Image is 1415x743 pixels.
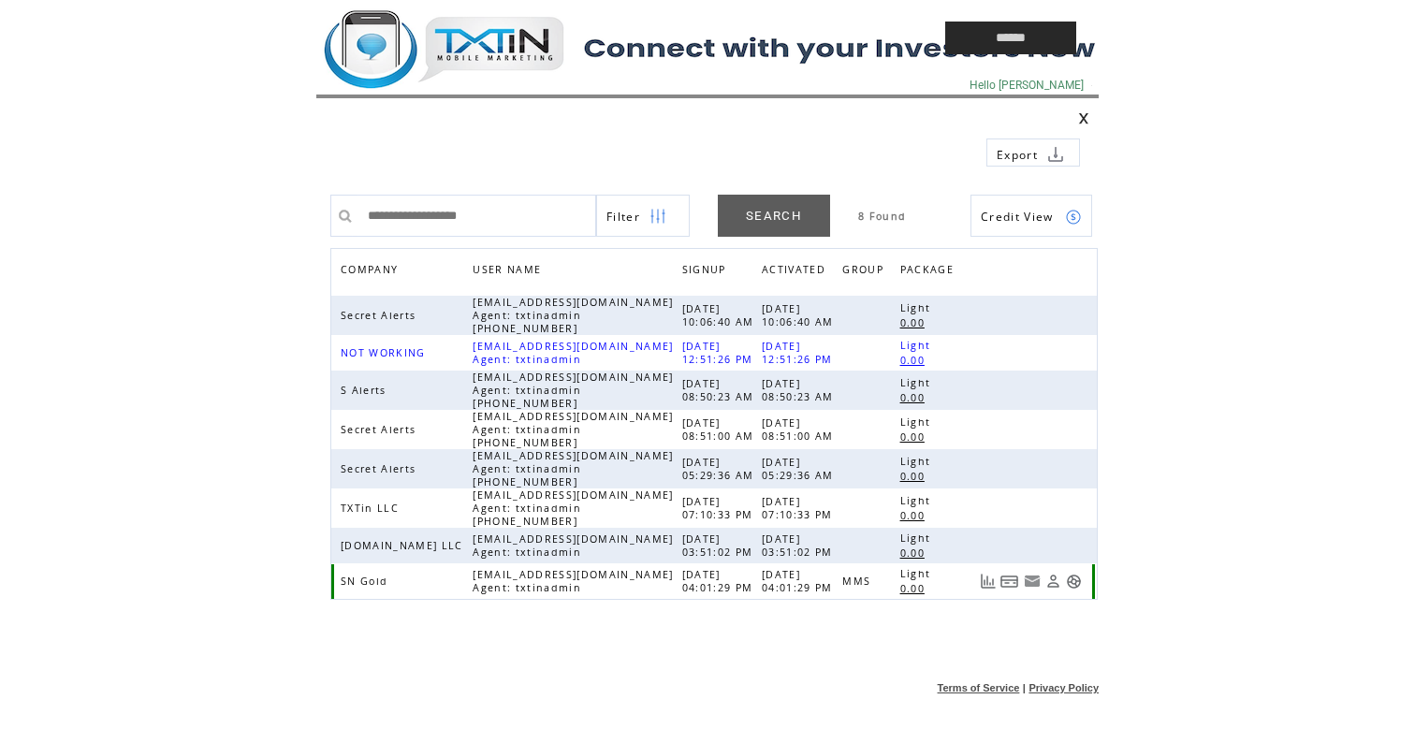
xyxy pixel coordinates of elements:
span: GROUP [842,258,888,285]
span: Light [900,415,936,429]
span: USER NAME [473,258,546,285]
span: [DATE] 08:50:23 AM [682,377,759,403]
span: [DATE] 07:10:33 PM [682,495,758,521]
a: GROUP [842,258,893,285]
a: 0.00 [900,389,934,405]
a: View Bills [1000,574,1019,590]
span: [DOMAIN_NAME] LLC [341,539,468,552]
a: 0.00 [900,314,934,330]
span: [DATE] 08:51:00 AM [682,416,759,443]
span: COMPANY [341,258,402,285]
span: Light [900,455,936,468]
span: SIGNUP [682,258,731,285]
a: 0.00 [900,429,934,444]
span: Hello [PERSON_NAME] [970,79,1084,92]
span: 0.00 [900,546,929,560]
span: [DATE] 12:51:26 PM [682,340,758,366]
a: Privacy Policy [1028,682,1099,693]
a: Resend welcome email to this user [1024,573,1041,590]
span: Secret Alerts [341,462,420,475]
span: [EMAIL_ADDRESS][DOMAIN_NAME] Agent: txtinadmin [PHONE_NUMBER] [473,296,673,335]
span: Secret Alerts [341,423,420,436]
a: Filter [596,195,690,237]
span: ACTIVATED [762,258,830,285]
span: [DATE] 03:51:02 PM [762,532,838,559]
span: [DATE] 08:51:00 AM [762,416,839,443]
span: [EMAIL_ADDRESS][DOMAIN_NAME] Agent: txtinadmin [PHONE_NUMBER] [473,449,673,488]
span: [DATE] 10:06:40 AM [762,302,839,328]
span: 0.00 [900,430,929,444]
a: 0.00 [900,580,934,596]
a: 0.00 [900,507,934,523]
span: [DATE] 05:29:36 AM [682,456,759,482]
span: NOT WORKING [341,346,430,359]
span: [DATE] 04:01:29 PM [682,568,758,594]
a: 0.00 [900,545,934,561]
span: MMS [842,575,875,588]
span: Light [900,301,936,314]
span: [EMAIL_ADDRESS][DOMAIN_NAME] Agent: txtinadmin [PHONE_NUMBER] [473,371,673,410]
a: USER NAME [473,263,546,274]
span: | [1023,682,1026,693]
span: PACKAGE [900,258,958,285]
span: TXTin LLC [341,502,403,515]
span: S Alerts [341,384,391,397]
span: [DATE] 08:50:23 AM [762,377,839,403]
a: SIGNUP [682,263,731,274]
a: View Profile [1045,574,1061,590]
span: Light [900,339,936,352]
span: [DATE] 12:51:26 PM [762,340,838,366]
span: 0.00 [900,582,929,595]
span: Light [900,376,936,389]
a: ACTIVATED [762,258,835,285]
span: Light [900,567,936,580]
span: [EMAIL_ADDRESS][DOMAIN_NAME] Agent: txtinadmin [473,568,673,594]
a: Credit View [970,195,1092,237]
span: SN Gold [341,575,392,588]
img: credits.png [1065,209,1082,226]
span: Light [900,494,936,507]
a: Export [986,138,1080,167]
a: Terms of Service [938,682,1020,693]
span: Show Credits View [981,209,1054,225]
span: [DATE] 05:29:36 AM [762,456,839,482]
span: [EMAIL_ADDRESS][DOMAIN_NAME] Agent: txtinadmin [473,532,673,559]
span: 0.00 [900,470,929,483]
span: Export to csv file [997,147,1038,163]
span: [DATE] 03:51:02 PM [682,532,758,559]
img: filters.png [649,196,666,238]
a: 0.00 [900,468,934,484]
img: download.png [1047,146,1064,163]
span: [EMAIL_ADDRESS][DOMAIN_NAME] Agent: txtinadmin [PHONE_NUMBER] [473,410,673,449]
a: PACKAGE [900,258,963,285]
span: [EMAIL_ADDRESS][DOMAIN_NAME] Agent: txtinadmin [473,340,673,366]
a: COMPANY [341,263,402,274]
span: 0.00 [900,509,929,522]
a: 0.00 [900,352,934,368]
a: SEARCH [718,195,830,237]
span: [EMAIL_ADDRESS][DOMAIN_NAME] Agent: txtinadmin [PHONE_NUMBER] [473,488,673,528]
span: 8 Found [858,210,906,223]
span: 0.00 [900,354,929,367]
span: [DATE] 04:01:29 PM [762,568,838,594]
span: 0.00 [900,391,929,404]
a: Support [1066,574,1082,590]
span: Light [900,532,936,545]
span: [DATE] 07:10:33 PM [762,495,838,521]
span: [DATE] 10:06:40 AM [682,302,759,328]
a: View Usage [980,574,996,590]
span: 0.00 [900,316,929,329]
span: Show filters [606,209,640,225]
span: Secret Alerts [341,309,420,322]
